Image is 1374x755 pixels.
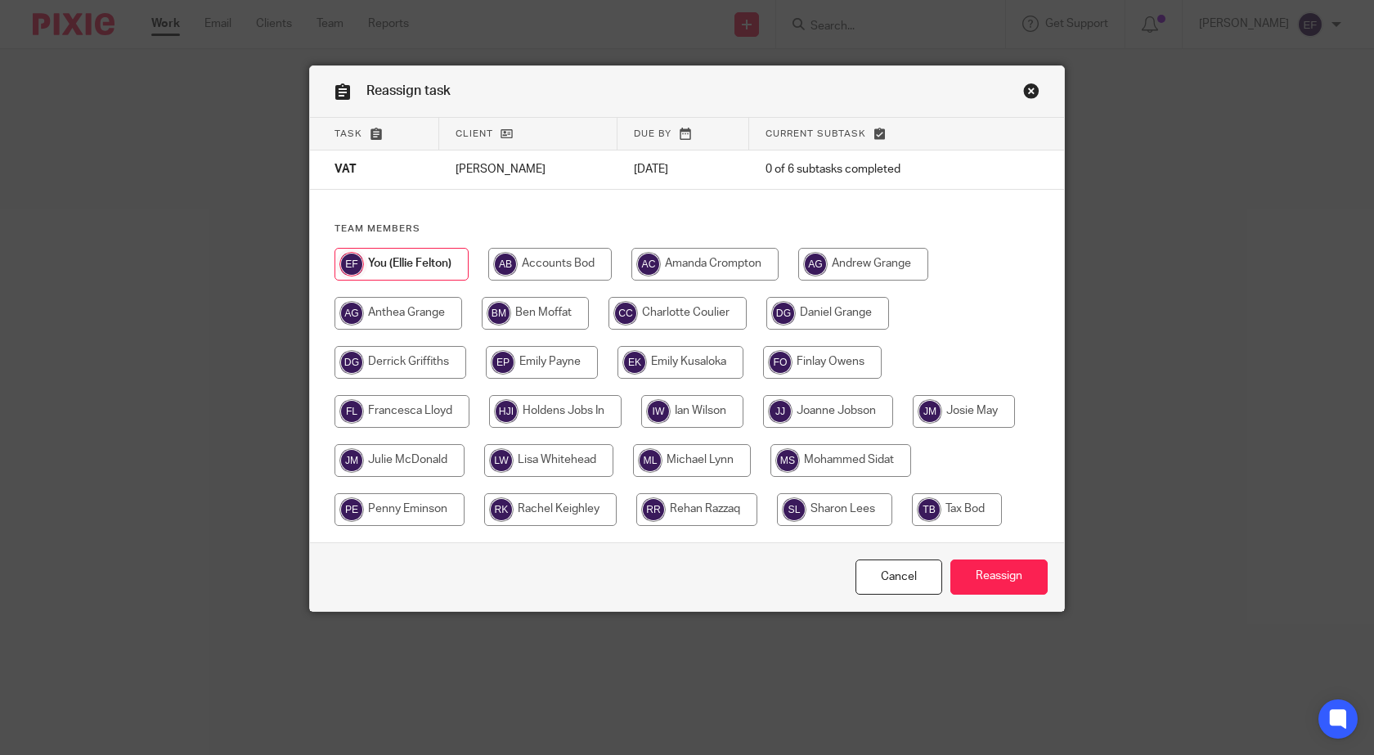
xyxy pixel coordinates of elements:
[634,129,671,138] span: Due by
[950,560,1048,595] input: Reassign
[366,84,451,97] span: Reassign task
[634,161,733,178] p: [DATE]
[456,161,601,178] p: [PERSON_NAME]
[335,129,362,138] span: Task
[456,129,493,138] span: Client
[855,560,942,595] a: Close this dialog window
[749,151,993,190] td: 0 of 6 subtasks completed
[1023,83,1039,105] a: Close this dialog window
[766,129,866,138] span: Current subtask
[335,222,1039,236] h4: Team members
[335,164,357,176] span: VAT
